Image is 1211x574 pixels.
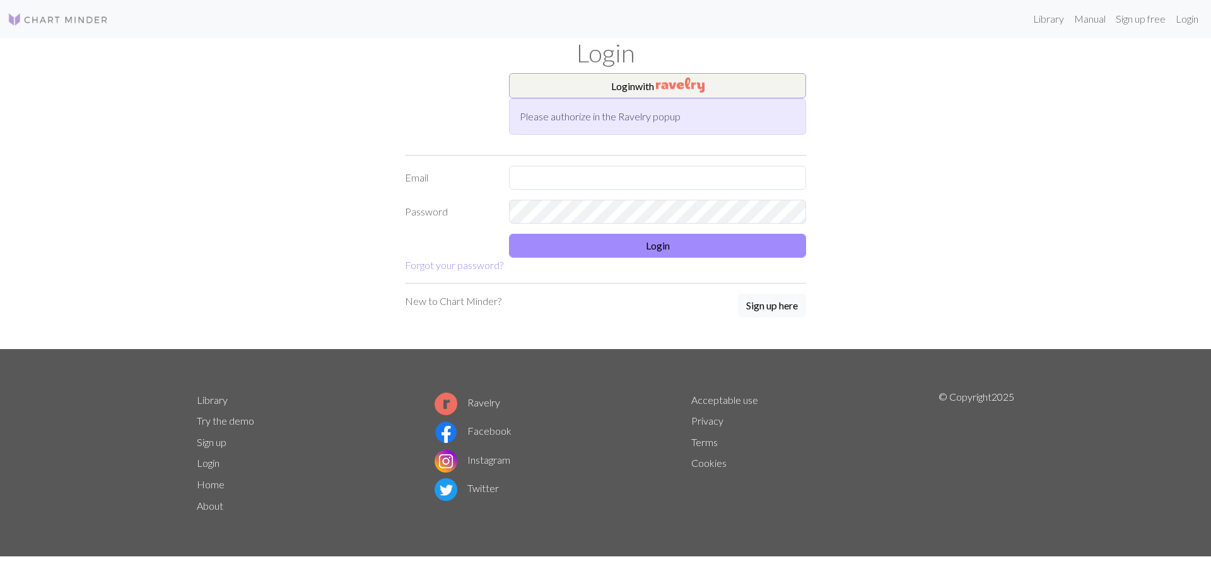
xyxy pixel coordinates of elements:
[397,200,501,224] label: Password
[435,425,512,437] a: Facebook
[8,12,108,27] img: Logo
[1111,6,1171,32] a: Sign up free
[691,415,723,427] a: Privacy
[197,436,226,448] a: Sign up
[691,436,718,448] a: Terms
[1171,6,1203,32] a: Login
[435,450,457,473] img: Instagram logo
[1028,6,1069,32] a: Library
[189,38,1022,68] h1: Login
[435,393,457,415] img: Ravelry logo
[738,294,806,319] a: Sign up here
[509,98,806,135] div: Please authorize in the Ravelry popup
[738,294,806,318] button: Sign up here
[435,478,457,501] img: Twitter logo
[509,234,806,258] button: Login
[197,394,228,406] a: Library
[435,421,457,444] img: Facebook logo
[405,259,503,271] a: Forgot your password?
[405,294,501,309] p: New to Chart Minder?
[435,396,500,408] a: Ravelry
[656,77,705,93] img: Ravelry
[509,73,806,98] button: Loginwith
[691,457,727,469] a: Cookies
[197,457,219,469] a: Login
[197,478,225,490] a: Home
[197,415,254,427] a: Try the demo
[939,389,1014,517] p: © Copyright 2025
[397,166,501,190] label: Email
[691,394,758,406] a: Acceptable use
[197,500,223,512] a: About
[435,454,510,466] a: Instagram
[435,482,499,494] a: Twitter
[1069,6,1111,32] a: Manual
